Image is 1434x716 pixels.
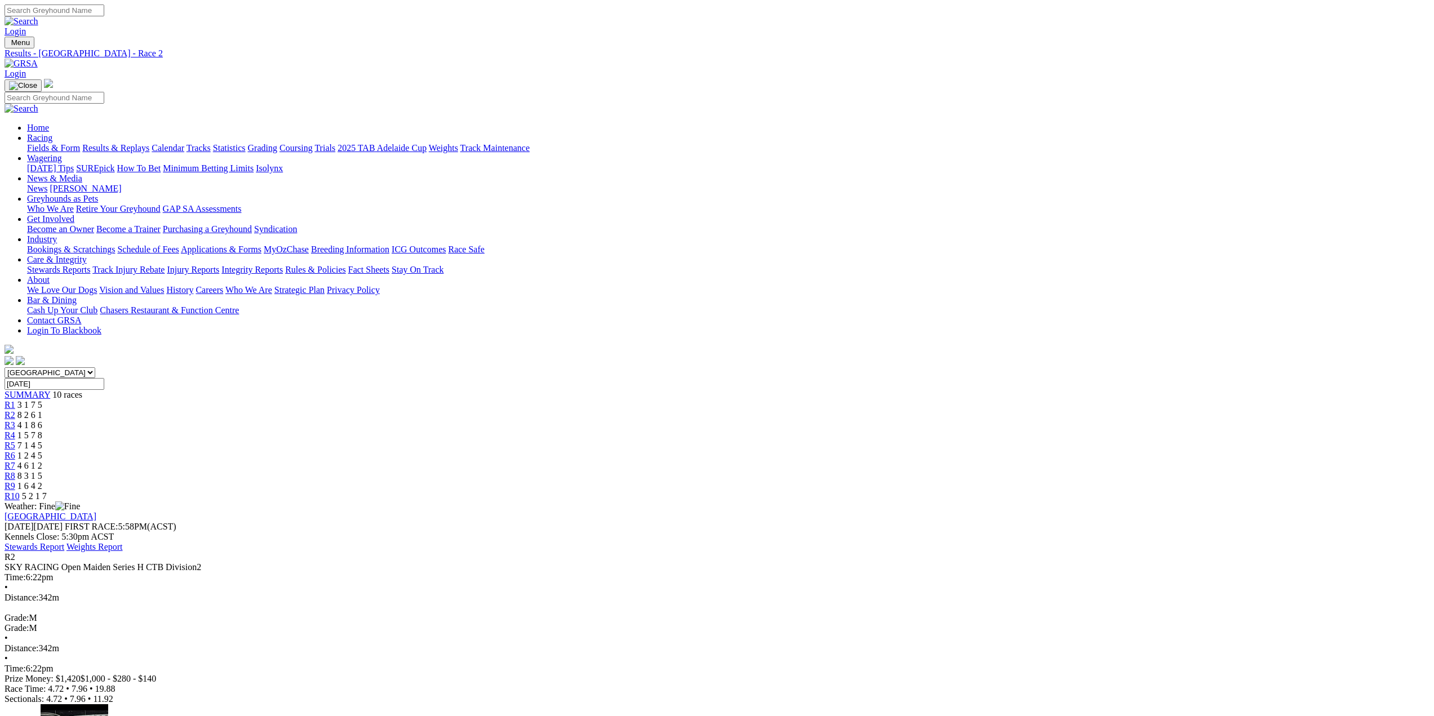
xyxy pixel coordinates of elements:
img: GRSA [5,59,38,69]
div: SKY RACING Open Maiden Series H CTB Division2 [5,562,1429,572]
a: Bar & Dining [27,295,77,305]
a: Minimum Betting Limits [163,163,254,173]
span: R9 [5,481,15,491]
span: • [5,653,8,663]
a: Track Injury Rebate [92,265,165,274]
span: Distance: [5,643,38,653]
a: MyOzChase [264,244,309,254]
span: 1 5 7 8 [17,430,42,440]
div: News & Media [27,184,1429,194]
a: Become a Trainer [96,224,161,234]
a: Cash Up Your Club [27,305,97,315]
a: History [166,285,193,295]
a: Weights [429,143,458,153]
span: FIRST RACE: [65,522,118,531]
span: 7.96 [72,684,87,693]
span: R3 [5,420,15,430]
div: 6:22pm [5,572,1429,582]
span: 7.96 [70,694,86,704]
span: • [5,582,8,592]
span: 8 3 1 5 [17,471,42,481]
a: R7 [5,461,15,470]
a: ICG Outcomes [392,244,446,254]
span: Distance: [5,593,38,602]
a: Privacy Policy [327,285,380,295]
a: Login [5,26,26,36]
a: Coursing [279,143,313,153]
a: About [27,275,50,284]
span: 19.88 [95,684,116,693]
a: Injury Reports [167,265,219,274]
a: Chasers Restaurant & Function Centre [100,305,239,315]
a: Isolynx [256,163,283,173]
span: • [66,684,69,693]
a: Contact GRSA [27,315,81,325]
a: Results - [GEOGRAPHIC_DATA] - Race 2 [5,48,1429,59]
a: Schedule of Fees [117,244,179,254]
a: Who We Are [27,204,74,214]
a: How To Bet [117,163,161,173]
span: 5:58PM(ACST) [65,522,176,531]
span: Sectionals: [5,694,44,704]
div: Bar & Dining [27,305,1429,315]
a: Get Involved [27,214,74,224]
a: Integrity Reports [221,265,283,274]
span: Grade: [5,613,29,622]
div: About [27,285,1429,295]
span: R10 [5,491,20,501]
span: SUMMARY [5,390,50,399]
a: Login To Blackbook [27,326,101,335]
span: • [88,694,91,704]
a: Stewards Report [5,542,64,552]
a: R4 [5,430,15,440]
a: R2 [5,410,15,420]
a: Fact Sheets [348,265,389,274]
div: M [5,623,1429,633]
a: R6 [5,451,15,460]
a: Results & Replays [82,143,149,153]
div: Industry [27,244,1429,255]
a: Purchasing a Greyhound [163,224,252,234]
a: Home [27,123,49,132]
span: Time: [5,572,26,582]
div: Wagering [27,163,1429,174]
span: 4 6 1 2 [17,461,42,470]
a: News [27,184,47,193]
a: Weights Report [66,542,123,552]
button: Toggle navigation [5,37,34,48]
a: Grading [248,143,277,153]
span: • [90,684,93,693]
span: 3 1 7 5 [17,400,42,410]
a: R1 [5,400,15,410]
div: 6:22pm [5,664,1429,674]
a: Trials [314,143,335,153]
div: M [5,613,1429,623]
span: 5 2 1 7 [22,491,47,501]
a: Careers [196,285,223,295]
div: Greyhounds as Pets [27,204,1429,214]
div: Racing [27,143,1429,153]
a: R8 [5,471,15,481]
a: Care & Integrity [27,255,87,264]
a: Syndication [254,224,297,234]
a: Rules & Policies [285,265,346,274]
div: 342m [5,643,1429,653]
a: Applications & Forms [181,244,261,254]
div: Prize Money: $1,420 [5,674,1429,684]
a: Strategic Plan [274,285,325,295]
input: Search [5,5,104,16]
img: Close [9,81,37,90]
a: Bookings & Scratchings [27,244,115,254]
a: Race Safe [448,244,484,254]
a: Tracks [187,143,211,153]
a: [DATE] Tips [27,163,74,173]
a: News & Media [27,174,82,183]
input: Search [5,92,104,104]
img: logo-grsa-white.png [5,345,14,354]
a: Become an Owner [27,224,94,234]
a: Login [5,69,26,78]
img: facebook.svg [5,356,14,365]
a: Racing [27,133,52,143]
